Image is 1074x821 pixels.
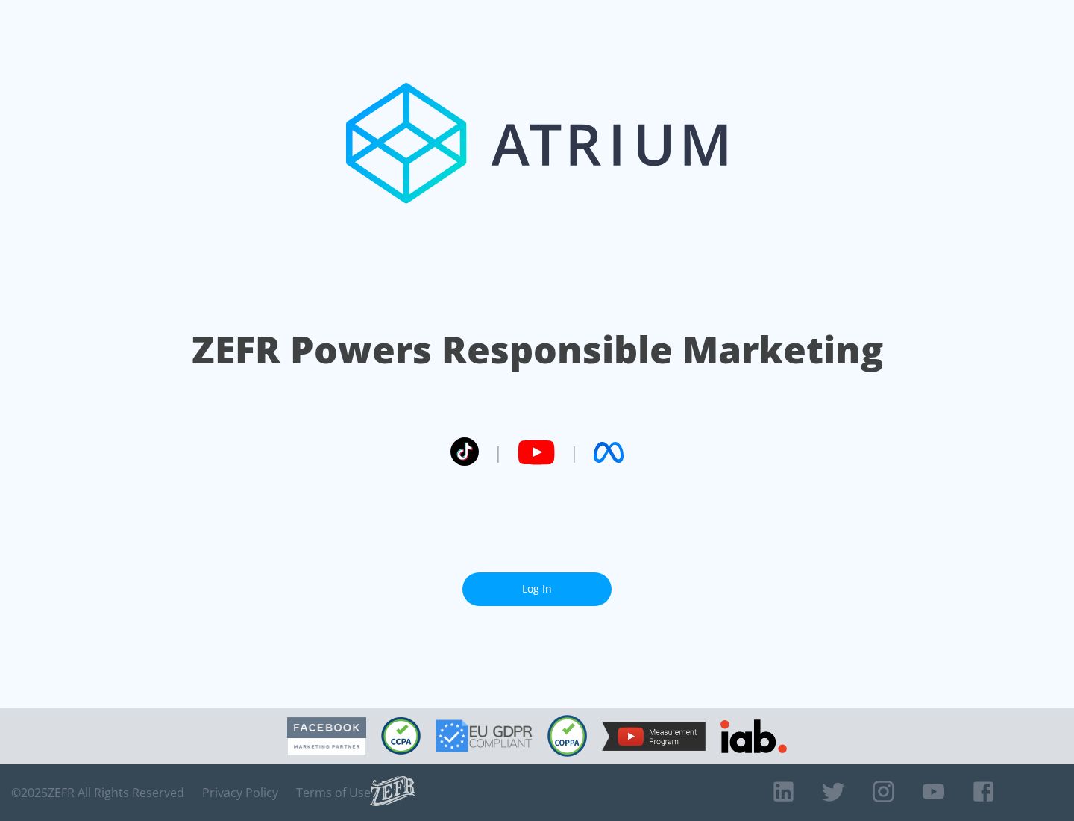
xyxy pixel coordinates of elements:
img: GDPR Compliant [436,719,533,752]
img: Facebook Marketing Partner [287,717,366,755]
img: YouTube Measurement Program [602,722,706,751]
a: Terms of Use [296,785,371,800]
h1: ZEFR Powers Responsible Marketing [192,324,883,375]
span: | [570,441,579,463]
a: Privacy Policy [202,785,278,800]
img: CCPA Compliant [381,717,421,755]
a: Log In [462,572,612,606]
span: © 2025 ZEFR All Rights Reserved [11,785,184,800]
img: IAB [720,719,787,753]
span: | [494,441,503,463]
img: COPPA Compliant [547,715,587,757]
